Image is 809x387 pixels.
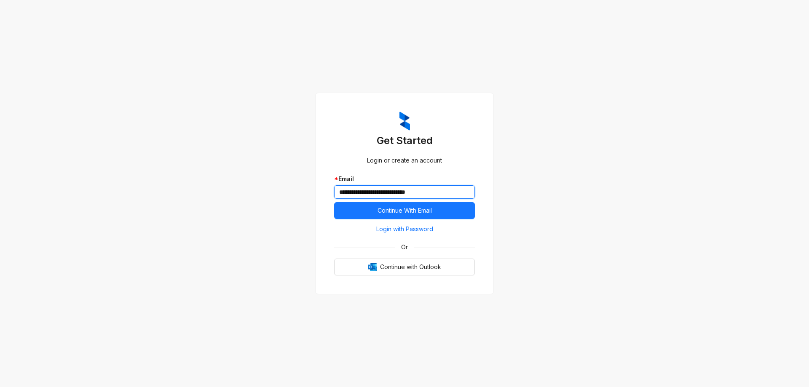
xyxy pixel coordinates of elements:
img: Outlook [368,263,377,271]
button: Login with Password [334,222,475,236]
div: Login or create an account [334,156,475,165]
h3: Get Started [334,134,475,147]
button: OutlookContinue with Outlook [334,259,475,275]
span: Login with Password [376,224,433,234]
button: Continue With Email [334,202,475,219]
div: Email [334,174,475,184]
span: Or [395,243,414,252]
img: ZumaIcon [399,112,410,131]
span: Continue with Outlook [380,262,441,272]
span: Continue With Email [378,206,432,215]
